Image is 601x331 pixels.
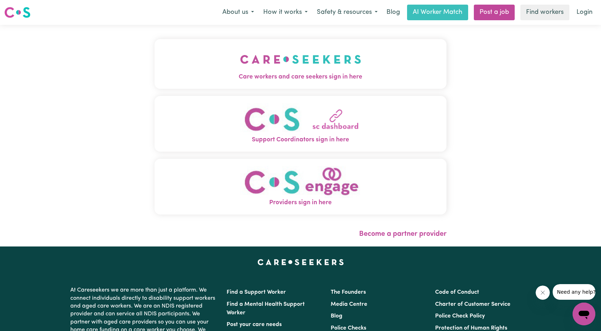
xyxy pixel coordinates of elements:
[155,159,446,215] button: Providers sign in here
[155,72,446,82] span: Care workers and care seekers sign in here
[435,313,485,319] a: Police Check Policy
[155,96,446,152] button: Support Coordinators sign in here
[407,5,468,20] a: AI Worker Match
[155,39,446,89] button: Care workers and care seekers sign in here
[435,325,507,331] a: Protection of Human Rights
[331,302,367,307] a: Media Centre
[553,284,595,300] iframe: Message from company
[218,5,259,20] button: About us
[435,302,510,307] a: Charter of Customer Service
[155,198,446,207] span: Providers sign in here
[258,259,344,265] a: Careseekers home page
[4,4,31,21] a: Careseekers logo
[536,286,550,300] iframe: Close message
[227,322,282,327] a: Post your care needs
[4,5,43,11] span: Need any help?
[435,289,479,295] a: Code of Conduct
[259,5,312,20] button: How it works
[227,289,286,295] a: Find a Support Worker
[331,313,342,319] a: Blog
[4,6,31,19] img: Careseekers logo
[227,302,305,316] a: Find a Mental Health Support Worker
[331,325,366,331] a: Police Checks
[474,5,515,20] a: Post a job
[359,230,446,238] a: Become a partner provider
[382,5,404,20] a: Blog
[572,5,597,20] a: Login
[312,5,382,20] button: Safety & resources
[155,135,446,145] span: Support Coordinators sign in here
[520,5,569,20] a: Find workers
[331,289,366,295] a: The Founders
[573,303,595,325] iframe: Button to launch messaging window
